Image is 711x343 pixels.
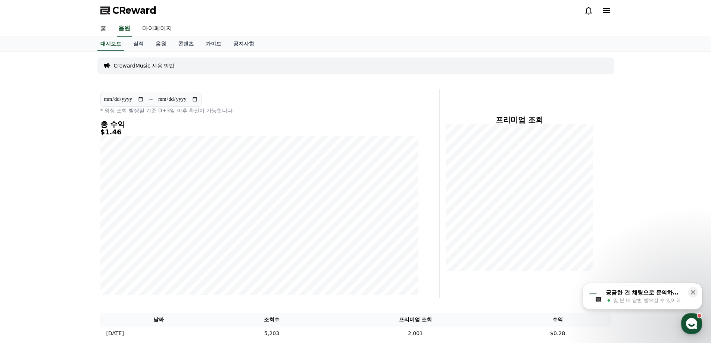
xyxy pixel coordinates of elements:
[217,327,326,340] td: 5,203
[505,327,611,340] td: $0.28
[117,21,132,37] a: 음원
[49,237,96,255] a: 대화
[326,327,504,340] td: 2,001
[326,313,504,327] th: 프리미엄 조회
[24,248,28,254] span: 홈
[127,37,150,51] a: 실적
[94,21,112,37] a: 홈
[106,330,124,337] p: [DATE]
[505,313,611,327] th: 수익
[217,313,326,327] th: 조회수
[114,62,175,69] a: CrewardMusic 사용 방법
[100,4,156,16] a: CReward
[100,128,418,136] h5: $1.46
[100,120,418,128] h4: 총 수익
[172,37,200,51] a: 콘텐츠
[2,237,49,255] a: 홈
[100,107,418,114] p: * 영상 조회 발생일 기준 D+3일 이후 확인이 가능합니다.
[136,21,178,37] a: 마이페이지
[115,248,124,254] span: 설정
[149,95,153,104] p: ~
[97,37,124,51] a: 대시보드
[446,116,593,124] h4: 프리미엄 조회
[200,37,227,51] a: 가이드
[100,313,217,327] th: 날짜
[227,37,260,51] a: 공지사항
[68,248,77,254] span: 대화
[96,237,143,255] a: 설정
[150,37,172,51] a: 음원
[112,4,156,16] span: CReward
